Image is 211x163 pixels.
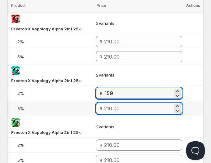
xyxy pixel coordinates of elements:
span: R [100,158,102,163]
div: 2% [17,90,24,96]
span: Product [11,3,26,8]
div: Freeton X Vapology Alpha 2in1 25k - Triple Berry + Blue Raz Ice [11,77,82,84]
input: 210.00 [104,103,173,114]
span: 5% [17,54,24,59]
span: 2% [17,91,24,96]
input: 210.00 [104,139,173,151]
iframe: Help Scout Beacon - Open [186,141,205,160]
strong: R [100,91,103,96]
td: 2 Variants [94,64,184,86]
span: 2% [17,39,24,44]
span: R [100,54,102,59]
input: 210.00 [104,36,173,47]
span: Freeton X Vapology Alpha 2in1 25k - Double Apple + Apple Pineapple [11,130,148,135]
div: 5% [17,54,24,60]
div: Freeton X Vapology Alpha 2in1 25k - Double Apple + Apple Pineapple [11,129,82,135]
div: 2% [17,142,24,148]
input: 210.00 [104,51,173,62]
div: Freeton X Vapology Alpha 2in1 25k - Watermelon ice + Strawberry Watermelon [11,26,82,32]
span: R [100,39,102,44]
span: Freeton X Vapology Alpha 2in1 25k - Triple [PERSON_NAME] + Blue Raz Ice [11,78,161,83]
span: 5% [17,158,24,163]
span: R [100,143,102,148]
input: 210.00 [104,88,173,99]
div: 5% [17,105,24,112]
span: 5% [17,106,24,111]
div: 2% [17,38,24,45]
td: 2 Variants [94,116,184,138]
span: R [100,106,102,111]
span: Freeton X Vapology Alpha 2in1 25k - Watermelon ice + Strawberry Watermelon [11,26,169,31]
span: Actions [186,3,200,8]
span: Price [97,3,106,8]
span: 2% [17,143,24,148]
td: 2 Variants [94,13,184,34]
